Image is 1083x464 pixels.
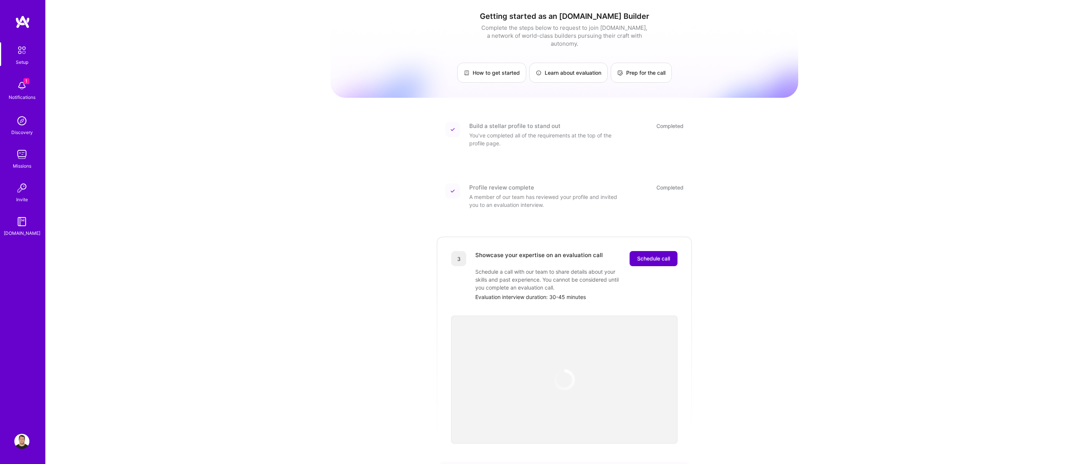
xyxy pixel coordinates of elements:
img: Completed [450,127,455,132]
div: Completed [656,122,684,130]
div: Profile review complete [469,183,534,191]
div: Missions [13,162,31,170]
div: 3 [451,251,466,266]
h1: Getting started as an [DOMAIN_NAME] Builder [330,12,798,21]
img: Completed [450,189,455,193]
span: 1 [23,78,29,84]
iframe: video [451,316,677,444]
img: Learn about evaluation [536,70,542,76]
div: Build a stellar profile to stand out [469,122,561,130]
div: Completed [656,183,684,191]
img: logo [15,15,30,29]
a: User Avatar [12,434,31,449]
div: Schedule a call with our team to share details about your skills and past experience. You cannot ... [475,268,626,291]
button: Schedule call [630,251,677,266]
div: Discovery [11,128,33,136]
span: Schedule call [637,255,670,262]
img: How to get started [464,70,470,76]
img: setup [14,42,30,58]
div: You've completed all of the requirements at the top of the profile page. [469,131,620,147]
img: User Avatar [14,434,29,449]
div: Evaluation interview duration: 30-45 minutes [475,293,677,301]
img: discovery [14,113,29,128]
div: Setup [16,58,28,66]
img: loading [548,364,581,396]
img: Prep for the call [617,70,623,76]
a: Prep for the call [611,63,672,83]
div: [DOMAIN_NAME] [4,229,40,237]
div: Complete the steps below to request to join [DOMAIN_NAME], a network of world-class builders purs... [479,24,649,48]
div: Notifications [9,93,35,101]
div: Invite [16,196,28,203]
a: How to get started [457,63,526,83]
div: A member of our team has reviewed your profile and invited you to an evaluation interview. [469,193,620,209]
img: bell [14,78,29,93]
img: teamwork [14,147,29,162]
div: Showcase your expertise on an evaluation call [475,251,603,266]
a: Learn about evaluation [529,63,608,83]
img: Invite [14,180,29,196]
img: guide book [14,214,29,229]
